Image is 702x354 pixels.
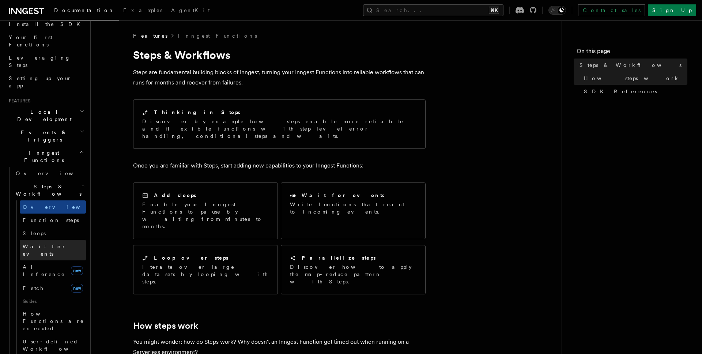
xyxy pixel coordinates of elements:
[123,7,162,13] span: Examples
[302,254,376,261] h2: Parallelize steps
[13,183,82,197] span: Steps & Workflows
[6,108,80,123] span: Local Development
[6,51,86,72] a: Leveraging Steps
[20,295,86,307] span: Guides
[20,260,86,281] a: AI Inferencenew
[9,34,52,48] span: Your first Functions
[581,72,687,85] a: How steps work
[133,321,198,331] a: How steps work
[23,217,79,223] span: Function steps
[648,4,696,16] a: Sign Up
[16,170,91,176] span: Overview
[290,201,416,215] p: Write functions that react to incoming events.
[20,281,86,295] a: Fetchnew
[133,161,426,171] p: Once you are familiar with Steps, start adding new capabilities to your Inngest Functions:
[54,7,114,13] span: Documentation
[71,266,83,275] span: new
[9,55,71,68] span: Leveraging Steps
[133,67,426,88] p: Steps are fundamental building blocks of Inngest, turning your Inngest Functions into reliable wo...
[6,98,30,104] span: Features
[281,182,426,239] a: Wait for eventsWrite functions that react to incoming events.
[6,105,86,126] button: Local Development
[584,88,657,95] span: SDK References
[133,245,278,294] a: Loop over stepsIterate over large datasets by looping with steps.
[133,99,426,149] a: Thinking in StepsDiscover by example how steps enable more reliable and flexible functions with s...
[133,48,426,61] h1: Steps & Workflows
[23,285,44,291] span: Fetch
[20,240,86,260] a: Wait for events
[119,2,167,20] a: Examples
[142,263,269,285] p: Iterate over large datasets by looping with steps.
[20,200,86,214] a: Overview
[584,75,680,82] span: How steps work
[71,284,83,293] span: new
[23,204,98,210] span: Overview
[23,339,88,352] span: User-defined Workflows
[6,18,86,31] a: Install the SDK
[363,4,503,16] button: Search...⌘K
[23,311,84,331] span: How Functions are executed
[578,4,645,16] a: Contact sales
[577,59,687,72] a: Steps & Workflows
[133,32,167,39] span: Features
[9,21,84,27] span: Install the SDK
[154,192,196,199] h2: Add sleeps
[171,7,210,13] span: AgentKit
[13,167,86,180] a: Overview
[23,264,65,277] span: AI Inference
[13,180,86,200] button: Steps & Workflows
[6,149,79,164] span: Inngest Functions
[9,75,72,88] span: Setting up your app
[6,126,86,146] button: Events & Triggers
[154,254,229,261] h2: Loop over steps
[23,230,46,236] span: Sleeps
[302,192,385,199] h2: Wait for events
[154,109,241,116] h2: Thinking in Steps
[50,2,119,20] a: Documentation
[142,118,416,140] p: Discover by example how steps enable more reliable and flexible functions with step-level error h...
[581,85,687,98] a: SDK References
[281,245,426,294] a: Parallelize stepsDiscover how to apply the map-reduce pattern with Steps.
[20,214,86,227] a: Function steps
[6,146,86,167] button: Inngest Functions
[23,244,66,257] span: Wait for events
[290,263,416,285] p: Discover how to apply the map-reduce pattern with Steps.
[167,2,214,20] a: AgentKit
[133,182,278,239] a: Add sleepsEnable your Inngest Functions to pause by waiting from minutes to months.
[489,7,499,14] kbd: ⌘K
[6,31,86,51] a: Your first Functions
[178,32,257,39] a: Inngest Functions
[6,72,86,92] a: Setting up your app
[577,47,687,59] h4: On this page
[548,6,566,15] button: Toggle dark mode
[6,129,80,143] span: Events & Triggers
[142,201,269,230] p: Enable your Inngest Functions to pause by waiting from minutes to months.
[20,307,86,335] a: How Functions are executed
[20,227,86,240] a: Sleeps
[580,61,682,69] span: Steps & Workflows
